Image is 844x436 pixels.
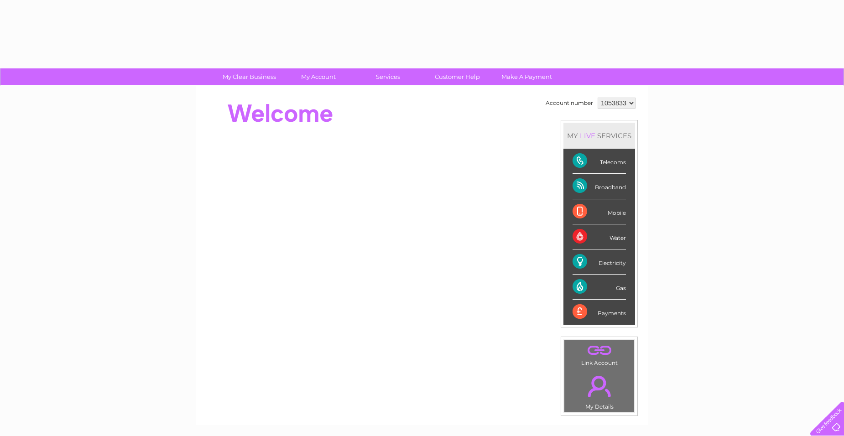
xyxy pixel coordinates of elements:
[573,174,626,199] div: Broadband
[564,340,635,369] td: Link Account
[578,131,597,140] div: LIVE
[281,68,356,85] a: My Account
[567,370,632,402] a: .
[573,275,626,300] div: Gas
[563,123,635,149] div: MY SERVICES
[489,68,564,85] a: Make A Payment
[543,95,595,111] td: Account number
[573,249,626,275] div: Electricity
[573,149,626,174] div: Telecoms
[573,300,626,324] div: Payments
[350,68,426,85] a: Services
[567,343,632,358] a: .
[573,199,626,224] div: Mobile
[564,368,635,413] td: My Details
[573,224,626,249] div: Water
[420,68,495,85] a: Customer Help
[212,68,287,85] a: My Clear Business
